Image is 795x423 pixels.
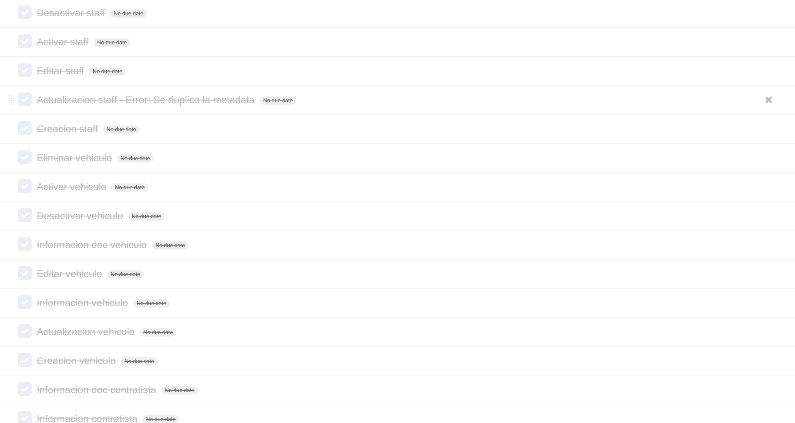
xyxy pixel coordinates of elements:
[103,125,140,134] span: No due date
[117,154,154,163] span: No due date
[18,121,32,135] label: Done
[110,10,147,18] span: No due date
[18,92,32,106] label: Done
[37,384,158,395] span: Informacion doc contratista
[37,7,107,19] span: Desactivar staff
[37,94,257,106] span: Actualizacion staff - Error: Se duplico la metadata
[18,5,32,19] label: Done
[121,357,157,365] span: No due date
[128,212,165,221] span: No due date
[37,326,137,337] span: Actualizacion vehiculo
[18,34,32,48] label: Done
[18,150,32,164] label: Done
[37,210,125,221] span: Desactivar vehiculo
[18,382,32,396] label: Done
[18,237,32,251] label: Done
[111,183,148,192] span: No due date
[37,181,109,192] span: Activar vehiculo
[37,36,91,48] span: Activar staff
[107,270,144,279] span: No due date
[18,324,32,338] label: Done
[37,123,100,135] span: Creacion staff
[18,353,32,367] label: Done
[89,67,126,76] span: No due date
[18,208,32,222] label: Done
[161,386,198,394] span: No due date
[152,241,189,250] span: No due date
[140,328,176,336] span: No due date
[37,355,118,366] span: Creacion vehiculo
[37,297,130,308] span: Informacion vehiculo
[133,299,170,308] span: No due date
[18,295,32,309] label: Done
[18,63,32,77] label: Done
[37,239,149,250] span: Informacion doc vehiculo
[18,179,32,193] label: Done
[37,152,114,163] span: Eliminar vehiculo
[94,38,130,47] span: No due date
[37,65,86,77] span: Editar staff
[260,96,296,105] span: No due date
[18,266,32,280] label: Done
[37,268,104,279] span: Editar vehiculo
